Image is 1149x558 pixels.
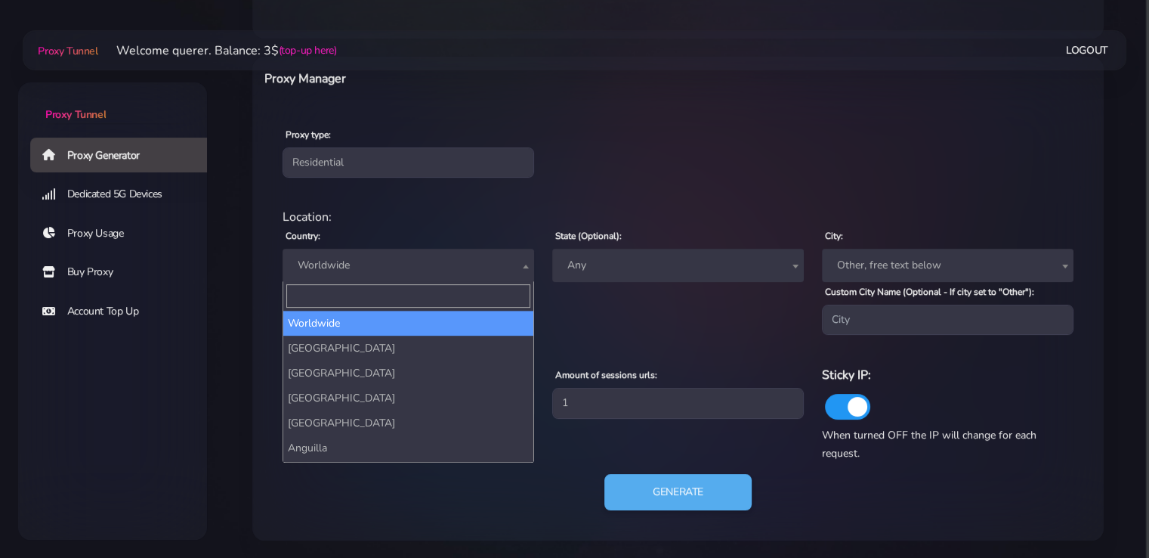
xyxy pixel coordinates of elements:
li: Anguilla [283,436,533,460]
label: Amount of sessions urls: [555,368,657,382]
span: Any [552,249,804,282]
button: Generate [604,474,752,510]
li: [GEOGRAPHIC_DATA] [283,336,533,361]
span: When turned OFF the IP will change for each request. [822,428,1036,460]
li: [GEOGRAPHIC_DATA] [283,361,533,386]
h6: Sticky IP: [822,365,1073,385]
li: [GEOGRAPHIC_DATA] [283,386,533,411]
input: Search [286,284,530,308]
span: Other, free text below [831,255,1064,276]
label: Proxy type: [286,128,331,141]
li: Welcome querer. Balance: 3$ [98,42,337,60]
a: Proxy Tunnel [35,39,97,63]
a: Buy Proxy [30,255,219,290]
a: Account Top Up [30,294,219,329]
div: Location: [273,208,1083,226]
span: Worldwide [283,249,534,282]
div: Proxy Settings: [273,347,1083,365]
span: Worldwide [292,255,525,276]
label: State (Optional): [555,229,622,243]
label: Country: [286,229,320,243]
iframe: Webchat Widget [926,311,1130,539]
li: [GEOGRAPHIC_DATA] [283,411,533,436]
a: (top-up here) [279,42,337,58]
li: Worldwide [283,311,533,336]
span: Other, free text below [822,249,1073,282]
input: City [822,305,1073,335]
span: Proxy Tunnel [45,107,106,122]
a: Dedicated 5G Devices [30,177,219,212]
label: Custom City Name (Optional - If city set to "Other"): [825,285,1034,299]
span: Any [561,255,795,276]
li: [GEOGRAPHIC_DATA] [283,460,533,485]
label: City: [825,229,843,243]
span: Proxy Tunnel [38,44,97,58]
a: Logout [1066,36,1108,64]
h6: Proxy Manager [264,69,740,88]
a: Proxy Usage [30,216,219,251]
a: Proxy Generator [30,138,219,172]
a: Proxy Tunnel [18,82,207,122]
